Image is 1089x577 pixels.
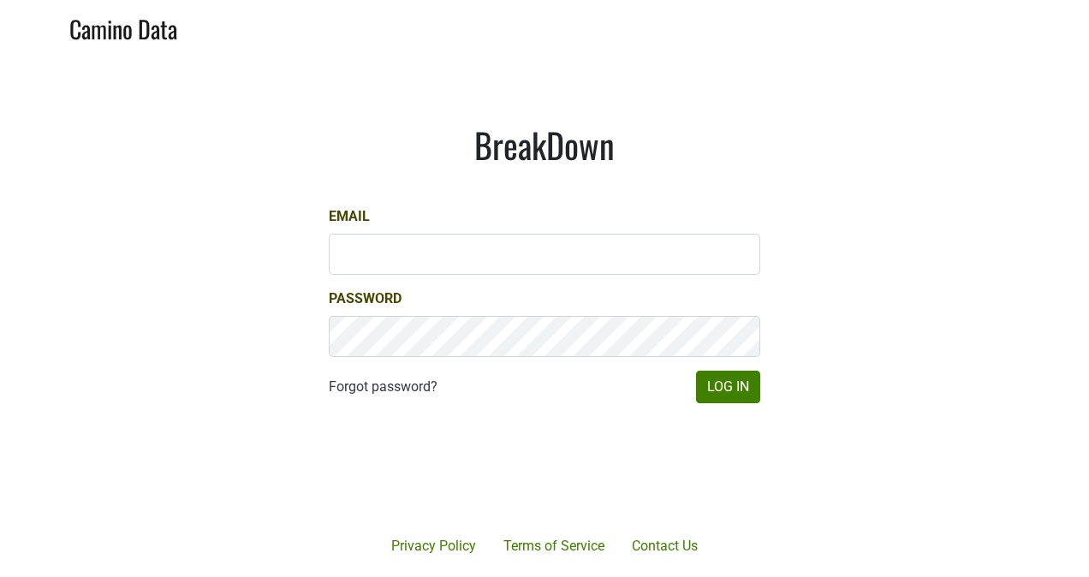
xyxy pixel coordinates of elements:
[329,288,402,309] label: Password
[329,124,760,165] h1: BreakDown
[69,7,177,47] a: Camino Data
[696,371,760,403] button: Log In
[618,529,711,563] a: Contact Us
[490,529,618,563] a: Terms of Service
[378,529,490,563] a: Privacy Policy
[329,206,370,227] label: Email
[329,377,437,397] a: Forgot password?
